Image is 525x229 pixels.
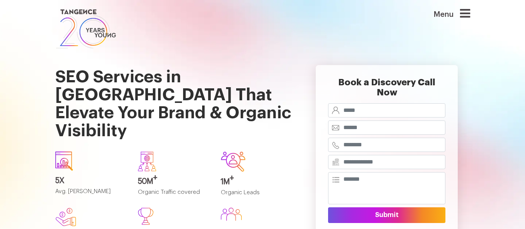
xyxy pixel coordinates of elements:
[221,208,242,221] img: Group%20586.svg
[55,7,117,50] img: logo SVG
[221,190,293,202] p: Organic Leads
[55,152,73,171] img: icon1.svg
[138,208,154,225] img: Path%20473.svg
[328,207,445,223] button: Submit
[138,177,210,186] h3: 50M
[230,174,234,182] sup: +
[138,152,156,171] img: Group-640.svg
[153,174,157,181] sup: +
[55,50,293,146] h1: SEO Services in [GEOGRAPHIC_DATA] That Elevate Your Brand & Organic Visibility
[138,189,210,202] p: Organic Traffic covered
[328,77,445,103] h2: Book a Discovery Call Now
[55,189,127,201] p: Avg. [PERSON_NAME]
[221,152,245,171] img: Group-642.svg
[55,208,76,226] img: new.svg
[221,178,293,186] h3: 1M
[55,177,127,185] h3: 5X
